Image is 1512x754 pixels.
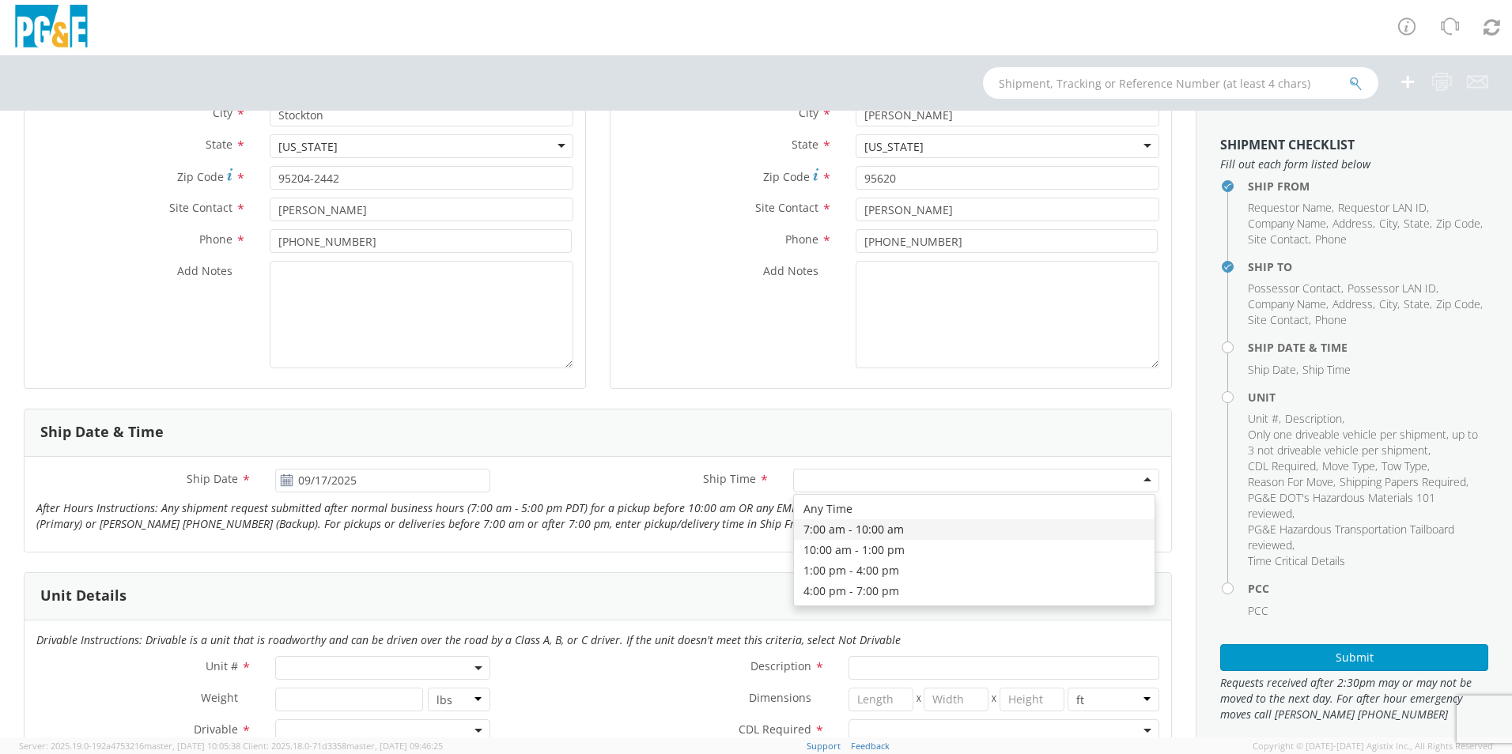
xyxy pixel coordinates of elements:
input: Width [924,688,988,711]
span: Add Notes [177,263,232,278]
span: Unit # [1248,411,1279,426]
h4: Ship From [1248,180,1488,192]
span: State [206,137,232,152]
li: , [1322,458,1378,474]
span: Weight [201,690,238,705]
span: City [213,105,232,120]
a: Support [807,740,841,752]
span: Description [750,658,811,673]
li: , [1248,216,1329,232]
h4: Ship Date & Time [1248,341,1488,353]
div: 1:00 pm - 4:00 pm [794,560,1155,581]
li: , [1379,216,1400,232]
span: State [1404,296,1430,311]
li: , [1248,232,1311,247]
span: State [1404,216,1430,231]
strong: Shipment Checklist [1220,136,1355,153]
span: Shipping Papers Required [1340,474,1466,489]
div: 7:00 am - 10:00 am [794,519,1155,540]
span: Company Name [1248,296,1326,311]
div: [US_STATE] [278,139,338,155]
span: PCC [1248,603,1268,618]
span: Address [1332,216,1373,231]
li: , [1338,200,1429,216]
span: State [792,137,818,152]
li: , [1248,411,1281,427]
span: Ship Date [187,471,238,486]
span: Zip Code [763,169,810,184]
img: pge-logo-06675f144f4cfa6a6814.png [12,5,91,51]
span: Copyright © [DATE]-[DATE] Agistix Inc., All Rights Reserved [1253,740,1493,752]
li: , [1332,216,1375,232]
span: Dimensions [749,690,811,705]
input: Shipment, Tracking or Reference Number (at least 4 chars) [983,67,1378,99]
span: Phone [1315,232,1347,247]
span: Unit # [206,658,238,673]
span: Drivable [194,722,238,737]
span: Possessor Contact [1248,281,1341,296]
h4: Unit [1248,391,1488,403]
li: , [1382,458,1430,474]
li: , [1248,522,1484,553]
span: Ship Time [703,471,756,486]
li: , [1248,362,1298,378]
li: , [1404,296,1432,312]
div: Any Time [794,499,1155,519]
span: PG&E DOT's Hazardous Materials 101 reviewed [1248,490,1435,521]
li: , [1248,296,1329,312]
span: CDL Required [739,722,811,737]
li: , [1332,296,1375,312]
span: Reason For Move [1248,474,1333,489]
div: 10:00 am - 1:00 pm [794,540,1155,560]
span: Tow Type [1382,458,1427,473]
h3: Unit Details [40,588,127,604]
div: [US_STATE] [864,139,924,155]
li: , [1436,296,1483,312]
i: After Hours Instructions: Any shipment request submitted after normal business hours (7:00 am - 5... [36,500,1121,531]
div: 4:00 pm - 7:00 pm [794,581,1155,601]
a: Feedback [851,740,890,752]
span: PG&E Hazardous Transportation Tailboard reviewed [1248,522,1454,552]
span: Site Contact [755,200,818,215]
li: , [1436,216,1483,232]
span: City [1379,296,1397,311]
span: Requests received after 2:30pm may or may not be moved to the next day. For after hour emergency ... [1220,675,1488,722]
i: Drivable Instructions: Drivable is a unit that is roadworthy and can be driven over the road by a... [36,632,901,647]
span: master, [DATE] 09:46:25 [346,740,443,752]
span: Time Critical Details [1248,553,1345,568]
span: Site Contact [169,200,232,215]
span: Add Notes [763,263,818,278]
input: Length [849,688,913,711]
span: Phone [1315,312,1347,327]
li: , [1248,458,1318,474]
span: Site Contact [1248,232,1309,247]
span: Client: 2025.18.0-71d3358 [243,740,443,752]
span: master, [DATE] 10:05:38 [144,740,240,752]
li: , [1348,281,1438,296]
span: City [799,105,818,120]
span: Site Contact [1248,312,1309,327]
span: City [1379,216,1397,231]
button: Submit [1220,644,1488,671]
span: Possessor LAN ID [1348,281,1436,296]
span: Zip Code [1436,296,1480,311]
h4: PCC [1248,582,1488,594]
span: CDL Required [1248,458,1316,473]
span: Phone [199,232,232,247]
span: Fill out each form listed below [1220,156,1488,172]
span: X [913,688,924,711]
input: Height [1000,688,1064,711]
span: Description [1285,411,1342,426]
span: Zip Code [1436,216,1480,231]
span: Ship Date [1248,362,1296,377]
span: X [988,688,1000,711]
span: Move Type [1322,458,1375,473]
li: , [1340,474,1469,490]
span: Only one driveable vehicle per shipment, up to 3 not driveable vehicle per shipment [1248,427,1478,458]
span: Address [1332,296,1373,311]
span: Server: 2025.19.0-192a4753216 [19,740,240,752]
li: , [1248,281,1344,296]
li: , [1248,474,1336,490]
span: Company Name [1248,216,1326,231]
li: , [1248,312,1311,328]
